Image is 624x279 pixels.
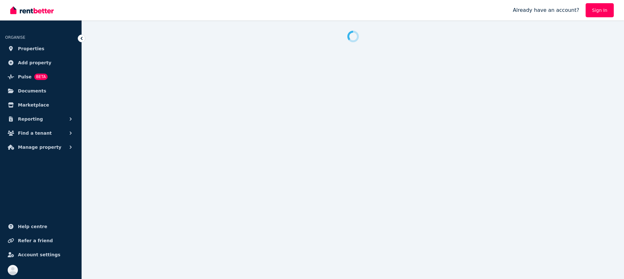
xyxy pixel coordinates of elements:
[513,6,579,14] span: Already have an account?
[18,101,49,109] span: Marketplace
[5,56,76,69] a: Add property
[5,127,76,139] button: Find a tenant
[18,115,43,123] span: Reporting
[5,248,76,261] a: Account settings
[5,84,76,97] a: Documents
[5,113,76,125] button: Reporting
[5,141,76,154] button: Manage property
[18,223,47,230] span: Help centre
[18,143,61,151] span: Manage property
[18,59,51,67] span: Add property
[5,42,76,55] a: Properties
[34,74,48,80] span: BETA
[18,251,60,259] span: Account settings
[5,70,76,83] a: PulseBETA
[5,35,25,40] span: ORGANISE
[5,220,76,233] a: Help centre
[18,129,52,137] span: Find a tenant
[18,87,46,95] span: Documents
[5,99,76,111] a: Marketplace
[18,73,32,81] span: Pulse
[10,5,54,15] img: RentBetter
[586,3,614,17] a: Sign In
[18,45,44,52] span: Properties
[18,237,53,244] span: Refer a friend
[5,234,76,247] a: Refer a friend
